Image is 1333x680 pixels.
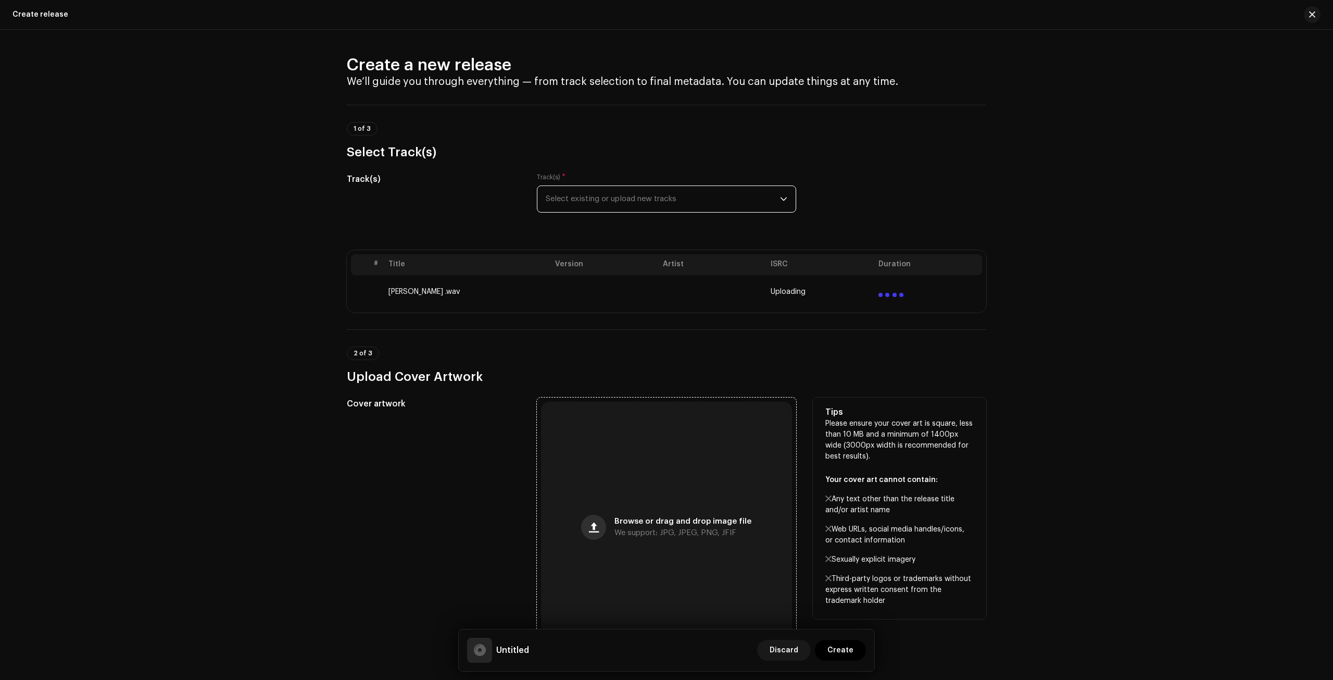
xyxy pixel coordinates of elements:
[771,288,806,296] span: Uploading
[815,640,866,661] button: Create
[354,126,371,132] span: 1 of 3
[825,524,974,546] p: Web URLs, social media handles/icons, or contact information
[825,494,974,516] p: Any text other than the release title and/or artist name
[825,574,974,607] p: Third-party logos or trademarks without express written consent from the trademark holder
[757,640,811,661] button: Discard
[347,368,986,385] h3: Upload Cover Artwork
[766,254,874,275] th: ISRC
[614,518,751,525] span: Browse or drag and drop image file
[347,398,520,410] h5: Cover artwork
[537,173,565,181] label: Track(s)
[551,254,659,275] th: Version
[825,418,974,607] p: Please ensure your cover art is square, less than 10 MB and a minimum of 1400px wide (3000px widt...
[347,76,986,88] h4: We’ll guide you through everything — from track selection to final metadata. You can update thing...
[546,186,780,212] span: Select existing or upload new tracks
[825,406,974,418] h5: Tips
[780,186,787,212] div: dropdown trigger
[874,254,982,275] th: Duration
[347,144,986,160] h3: Select Track(s)
[384,275,551,308] td: [PERSON_NAME] .wav
[770,640,798,661] span: Discard
[384,254,551,275] th: Title
[347,173,520,186] h5: Track(s)
[827,640,853,661] span: Create
[659,254,766,275] th: Artist
[825,475,974,486] p: Your cover art cannot contain:
[368,254,384,275] th: #
[347,55,986,76] h2: Create a new release
[354,350,372,356] span: 2 of 3
[614,529,736,537] span: We support: JPG, JPEG, PNG, JFIF
[496,644,529,657] h5: Untitled
[825,554,974,565] p: Sexually explicit imagery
